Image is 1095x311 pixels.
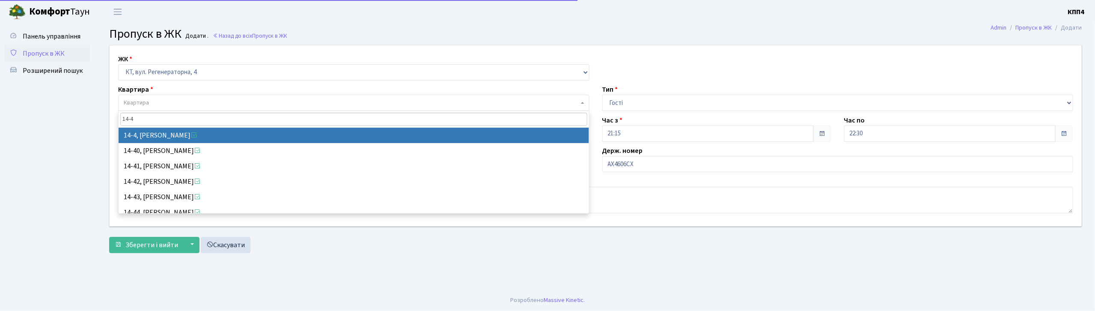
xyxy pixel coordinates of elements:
span: Пропуск в ЖК [252,32,287,40]
img: logo.png [9,3,26,21]
input: АА1234АА [602,156,1074,172]
label: Квартира [118,84,153,95]
span: Панель управління [23,32,80,41]
a: Admin [991,23,1007,32]
li: Додати [1052,23,1082,33]
label: Час по [844,115,865,126]
span: Таун [29,5,90,19]
a: Скасувати [201,237,250,253]
a: КПП4 [1068,7,1085,17]
label: Тип [602,84,618,95]
li: 14-43, [PERSON_NAME] [119,189,589,205]
b: Комфорт [29,5,70,18]
a: Назад до всіхПропуск в ЖК [213,32,287,40]
label: ЖК [118,54,132,64]
span: Квартира [124,99,149,107]
li: 14-4, [PERSON_NAME] [119,128,589,143]
button: Зберегти і вийти [109,237,184,253]
a: Massive Kinetic [544,296,583,305]
li: 14-44, [PERSON_NAME] [119,205,589,220]
li: 14-42, [PERSON_NAME] [119,174,589,189]
a: Пропуск в ЖК [4,45,90,62]
a: Розширений пошук [4,62,90,79]
div: Розроблено . [510,296,585,305]
nav: breadcrumb [978,19,1095,37]
label: Час з [602,115,623,126]
label: Держ. номер [602,146,643,156]
span: Зберегти і вийти [125,240,178,250]
button: Переключити навігацію [107,5,128,19]
span: Пропуск в ЖК [109,25,182,42]
a: Пропуск в ЖК [1016,23,1052,32]
span: Пропуск в ЖК [23,49,65,58]
li: 14-40, [PERSON_NAME] [119,143,589,158]
span: Розширений пошук [23,66,83,75]
a: Панель управління [4,28,90,45]
small: Додати . [184,33,209,40]
li: 14-41, [PERSON_NAME] [119,158,589,174]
